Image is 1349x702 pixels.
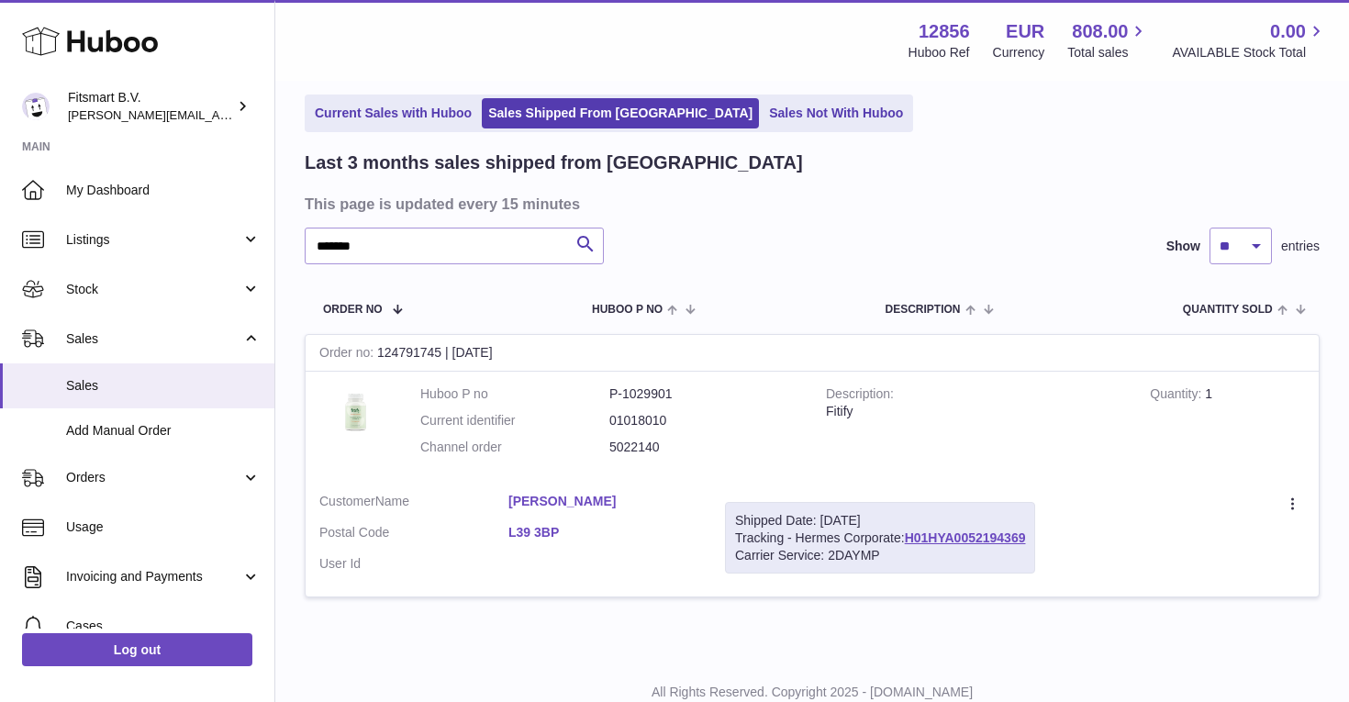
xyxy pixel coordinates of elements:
[1166,238,1200,255] label: Show
[319,345,377,364] strong: Order no
[319,494,375,508] span: Customer
[1136,372,1319,479] td: 1
[66,281,241,298] span: Stock
[885,304,960,316] span: Description
[66,330,241,348] span: Sales
[609,385,798,403] dd: P-1029901
[1172,19,1327,61] a: 0.00 AVAILABLE Stock Total
[1072,19,1128,44] span: 808.00
[420,385,609,403] dt: Huboo P no
[319,493,508,515] dt: Name
[1006,19,1044,44] strong: EUR
[725,502,1035,574] div: Tracking - Hermes Corporate:
[306,335,1319,372] div: 124791745 | [DATE]
[420,439,609,456] dt: Channel order
[482,98,759,128] a: Sales Shipped From [GEOGRAPHIC_DATA]
[1183,304,1273,316] span: Quantity Sold
[609,412,798,429] dd: 01018010
[735,512,1025,529] div: Shipped Date: [DATE]
[66,469,241,486] span: Orders
[1067,19,1149,61] a: 808.00 Total sales
[609,439,798,456] dd: 5022140
[1281,238,1320,255] span: entries
[735,547,1025,564] div: Carrier Service: 2DAYMP
[508,524,697,541] a: L39 3BP
[763,98,909,128] a: Sales Not With Huboo
[66,182,261,199] span: My Dashboard
[68,107,368,122] span: [PERSON_NAME][EMAIL_ADDRESS][DOMAIN_NAME]
[919,19,970,44] strong: 12856
[305,150,803,175] h2: Last 3 months sales shipped from [GEOGRAPHIC_DATA]
[826,386,894,406] strong: Description
[66,231,241,249] span: Listings
[68,89,233,124] div: Fitsmart B.V.
[1067,44,1149,61] span: Total sales
[319,524,508,546] dt: Postal Code
[1150,386,1205,406] strong: Quantity
[323,304,383,316] span: Order No
[22,633,252,666] a: Log out
[22,93,50,120] img: jonathan@leaderoo.com
[319,385,393,438] img: 128561739542540.png
[508,493,697,510] a: [PERSON_NAME]
[66,377,261,395] span: Sales
[905,530,1026,545] a: H01HYA0052194369
[66,422,261,440] span: Add Manual Order
[993,44,1045,61] div: Currency
[826,403,1122,420] div: Fitify
[1270,19,1306,44] span: 0.00
[592,304,663,316] span: Huboo P no
[308,98,478,128] a: Current Sales with Huboo
[909,44,970,61] div: Huboo Ref
[66,518,261,536] span: Usage
[420,412,609,429] dt: Current identifier
[66,618,261,635] span: Cases
[290,684,1334,701] p: All Rights Reserved. Copyright 2025 - [DOMAIN_NAME]
[66,568,241,585] span: Invoicing and Payments
[1172,44,1327,61] span: AVAILABLE Stock Total
[319,555,508,573] dt: User Id
[305,194,1315,214] h3: This page is updated every 15 minutes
